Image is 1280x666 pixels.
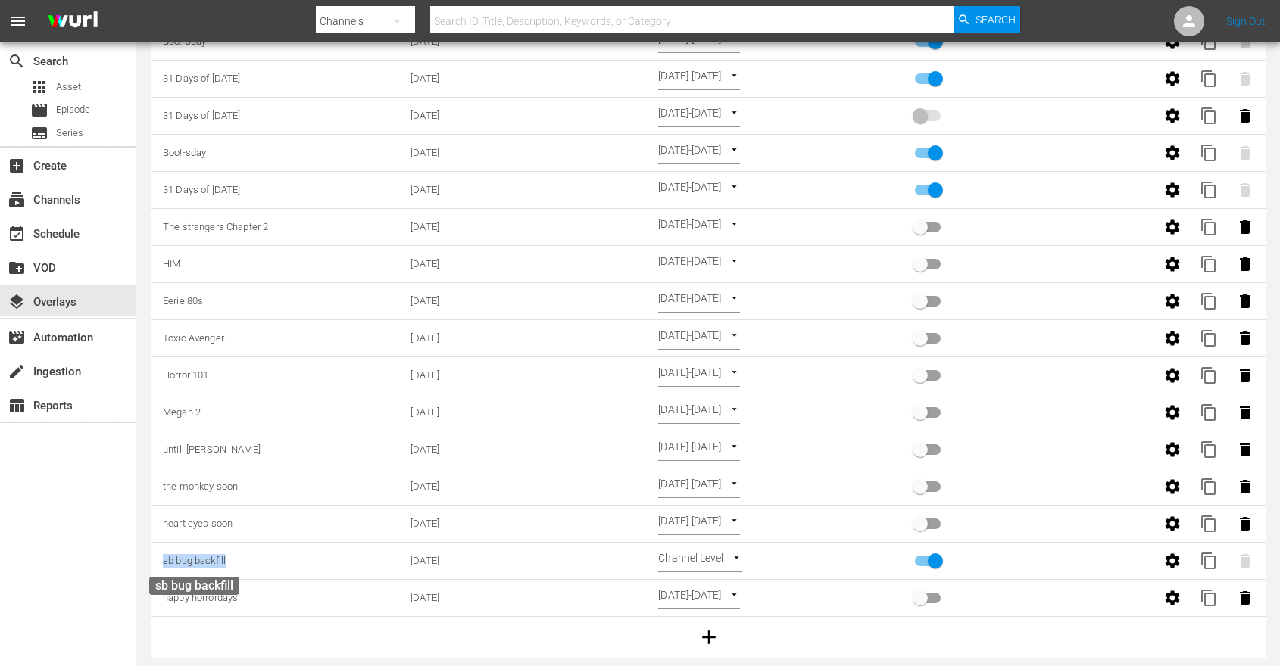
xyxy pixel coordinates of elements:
span: Create a copy [1191,554,1227,565]
span: Delete [1227,220,1263,232]
span: content_copy [1200,107,1218,125]
span: Megan 2 [163,406,201,418]
span: content_copy [1200,255,1218,273]
span: Create a copy [1191,369,1227,380]
span: Edit [1154,480,1191,491]
div: [DATE]-[DATE] [658,67,739,90]
span: The strangers Chapter 2 [163,221,268,232]
div: [DATE]-[DATE] [658,142,739,164]
span: Create a copy [1191,294,1227,306]
div: [DATE]-[DATE] [658,253,739,275]
span: 31 Days of Halloween [163,73,240,84]
span: Edit [1154,294,1191,306]
span: Edit [1154,257,1191,269]
span: 10/07/2025 05:51:21 -07:00 [411,110,439,121]
span: Delete [1227,331,1263,343]
span: content_copy [1200,403,1218,422]
span: Create [8,157,26,175]
span: Create a copy [1191,517,1227,528]
span: content_copy [1200,144,1218,162]
span: Create a copy [1191,146,1227,157]
span: content_copy [1200,181,1218,199]
span: Delete [1227,369,1263,380]
span: Delete [1227,257,1263,269]
span: Toxic Avenger [163,332,224,344]
span: Edit [1154,220,1191,232]
span: content_copy [1200,478,1218,496]
span: content_copy [1200,440,1218,459]
span: [DATE] [411,147,439,158]
span: HIM [163,258,180,269]
span: sb bug backfill [163,555,226,566]
span: layers [8,293,26,311]
span: Search [8,52,26,70]
span: 31 Days of [DATE] [163,110,240,121]
span: 12/10/2024 14:23:30 -08:00 [411,555,439,566]
button: Search [954,6,1020,33]
span: Asset [56,79,81,95]
span: Horror 101 [163,369,208,381]
span: Edit [1154,35,1191,46]
span: Edit [1154,109,1191,120]
span: Eerie 80s [163,295,203,307]
img: ans4CAIJ8jUAAAAAAAAAAAAAAAAAAAAAAAAgQb4GAAAAAAAAAAAAAAAAAAAAAAAAJMjXAAAAAAAAAAAAAAAAAAAAAAAAgAT5G... [36,4,109,39]
span: Can't delete active Rule Set [1227,146,1263,157]
div: Channel Level [658,549,741,572]
span: Edit [1154,591,1191,602]
span: content_copy [1200,329,1218,347]
span: Channels [8,191,26,209]
span: Edit [1154,369,1191,380]
span: VOD [8,259,26,277]
span: 08/27/2025 23:03:21 -07:00 [411,295,439,307]
span: Schedule [8,225,26,243]
span: Edit [1154,517,1191,528]
div: [DATE]-[DATE] [658,290,739,313]
span: Create a copy [1191,331,1227,343]
span: Episode [30,101,48,120]
span: untill dawn [163,443,261,455]
span: 12/05/2024 11:24:42 -08:00 [411,592,439,603]
span: 10/07/2025 05:53:30 -07:00 [411,36,439,47]
span: content_copy [1200,218,1218,236]
span: Create a copy [1191,443,1227,454]
span: Edit [1154,146,1191,157]
div: [DATE]-[DATE] [658,587,739,609]
span: menu [9,12,27,30]
span: Edit [1154,554,1191,565]
span: heart eyes soon [163,518,233,529]
span: Delete [1227,517,1263,528]
span: happy horrordays [163,592,238,603]
span: Edit [1154,443,1191,454]
span: Edit [1154,183,1191,195]
div: [DATE]-[DATE] [658,512,739,535]
a: Sign Out [1226,15,1266,27]
span: [DATE] [411,184,439,195]
span: Edit [1154,331,1191,343]
span: Asset [30,78,48,96]
div: [DATE]-[DATE] [658,364,739,387]
span: content_copy [1200,589,1218,607]
span: Create a copy [1191,591,1227,602]
span: Delete [1227,443,1263,454]
span: [DATE] [411,406,439,418]
span: movie_filter [8,328,26,347]
span: [DATE] [411,332,439,344]
span: content_copy [1200,292,1218,310]
span: Create a copy [1191,257,1227,269]
span: content_copy [1200,70,1218,88]
span: content_copy [1200,366,1218,384]
div: [DATE]-[DATE] [658,438,739,461]
span: content_copy [1200,552,1218,570]
span: Can't delete active Rule Set [1227,72,1263,83]
span: the monkey soon [163,481,238,492]
span: Search [976,6,1016,33]
span: table_chart [8,397,26,415]
span: Edit [1154,406,1191,417]
div: [DATE]-[DATE] [658,327,739,350]
span: Delete [1227,480,1263,491]
span: Delete [1227,406,1263,417]
span: Delete [1227,109,1263,120]
span: [DATE] [411,369,439,381]
span: Create a copy [1191,220,1227,232]
span: Can't delete active Rule Set [1227,554,1263,565]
